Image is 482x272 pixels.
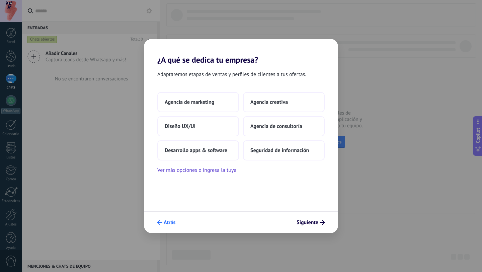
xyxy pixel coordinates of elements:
span: Diseño UX/UI [165,123,195,130]
button: Agencia creativa [243,92,325,112]
button: Siguiente [294,217,328,228]
span: Agencia de marketing [165,99,214,106]
button: Atrás [154,217,178,228]
button: Agencia de consultoría [243,116,325,136]
button: Diseño UX/UI [157,116,239,136]
span: Adaptaremos etapas de ventas y perfiles de clientes a tus ofertas. [157,70,306,79]
button: Ver más opciones o ingresa la tuya [157,166,236,175]
span: Seguridad de información [250,147,309,154]
button: Seguridad de información [243,140,325,160]
span: Agencia creativa [250,99,288,106]
h2: ¿A qué se dedica tu empresa? [144,39,338,65]
button: Desarrollo apps & software [157,140,239,160]
button: Agencia de marketing [157,92,239,112]
span: Agencia de consultoría [250,123,302,130]
span: Desarrollo apps & software [165,147,227,154]
span: Siguiente [297,220,318,225]
span: Atrás [164,220,175,225]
